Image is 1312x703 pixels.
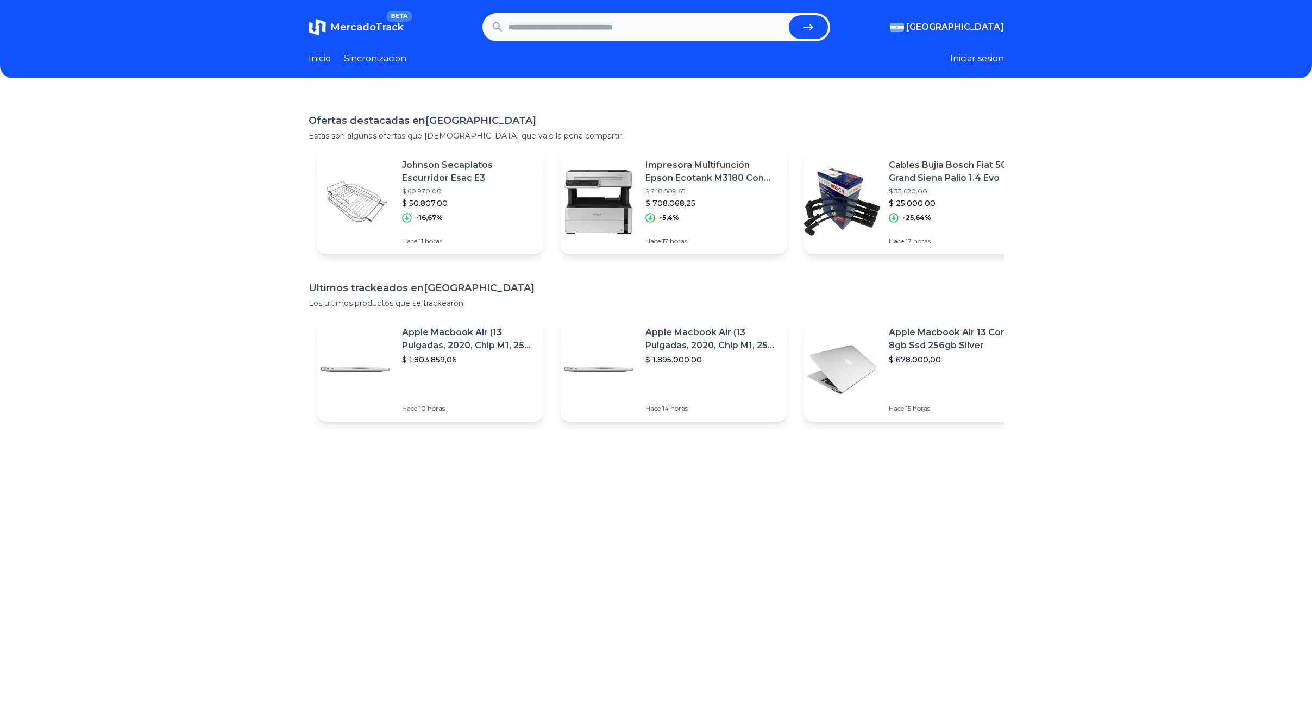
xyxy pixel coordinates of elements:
[402,187,535,196] p: $ 60.970,00
[645,187,778,196] p: $ 748.509,65
[386,11,412,22] span: BETA
[906,21,1004,34] span: [GEOGRAPHIC_DATA]
[561,164,637,240] img: Featured image
[402,237,535,246] p: Hace 11 horas
[889,159,1021,185] p: Cables Bujia Bosch Fiat 500 Grand Siena Palio 1.4 Evo
[402,159,535,185] p: Johnson Secaplatos Escurridor Esac E3
[309,18,326,36] img: MercadoTrack
[645,198,778,209] p: $ 708.068,25
[561,331,637,407] img: Featured image
[645,237,778,246] p: Hace 17 horas
[890,21,1004,34] button: [GEOGRAPHIC_DATA]
[889,326,1021,352] p: Apple Macbook Air 13 Core I5 8gb Ssd 256gb Silver
[317,331,393,407] img: Featured image
[889,404,1021,413] p: Hace 15 horas
[804,331,880,407] img: Featured image
[561,150,787,254] a: Featured imageImpresora Multifunción Epson Ecotank M3180 Con Wifi$ 748.509,65$ 708.068,25-5,4%Hac...
[317,150,543,254] a: Featured imageJohnson Secaplatos Escurridor Esac E3$ 60.970,00$ 50.807,00-16,67%Hace 11 horas
[317,164,393,240] img: Featured image
[889,237,1021,246] p: Hace 17 horas
[645,326,778,352] p: Apple Macbook Air (13 Pulgadas, 2020, Chip M1, 256 Gb De Ssd, 8 Gb De Ram) - Plata
[645,404,778,413] p: Hace 14 horas
[889,354,1021,365] p: $ 678.000,00
[317,317,543,422] a: Featured imageApple Macbook Air (13 Pulgadas, 2020, Chip M1, 256 Gb De Ssd, 8 Gb De Ram) - Plata$...
[890,23,904,32] img: Argentina
[402,198,535,209] p: $ 50.807,00
[561,317,787,422] a: Featured imageApple Macbook Air (13 Pulgadas, 2020, Chip M1, 256 Gb De Ssd, 8 Gb De Ram) - Plata$...
[309,18,404,36] a: MercadoTrackBETA
[804,164,880,240] img: Featured image
[402,326,535,352] p: Apple Macbook Air (13 Pulgadas, 2020, Chip M1, 256 Gb De Ssd, 8 Gb De Ram) - Plata
[344,52,406,65] a: Sincronizacion
[950,52,1004,65] button: Iniciar sesion
[903,214,931,222] p: -25,64%
[309,298,1004,309] p: Los ultimos productos que se trackearon.
[645,159,778,185] p: Impresora Multifunción Epson Ecotank M3180 Con Wifi
[660,214,679,222] p: -5,4%
[309,52,331,65] a: Inicio
[416,214,443,222] p: -16,67%
[889,187,1021,196] p: $ 33.620,00
[402,404,535,413] p: Hace 10 horas
[645,354,778,365] p: $ 1.895.000,00
[309,113,1004,128] h1: Ofertas destacadas en [GEOGRAPHIC_DATA]
[309,130,1004,141] p: Estas son algunas ofertas que [DEMOGRAPHIC_DATA] que vale la pena compartir.
[804,150,1030,254] a: Featured imageCables Bujia Bosch Fiat 500 Grand Siena Palio 1.4 Evo$ 33.620,00$ 25.000,00-25,64%H...
[330,21,404,33] span: MercadoTrack
[402,354,535,365] p: $ 1.803.859,06
[804,317,1030,422] a: Featured imageApple Macbook Air 13 Core I5 8gb Ssd 256gb Silver$ 678.000,00Hace 15 horas
[309,280,1004,296] h1: Ultimos trackeados en [GEOGRAPHIC_DATA]
[889,198,1021,209] p: $ 25.000,00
